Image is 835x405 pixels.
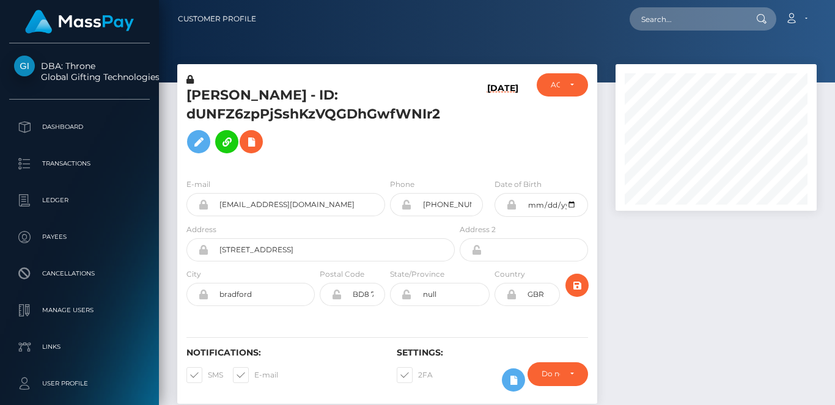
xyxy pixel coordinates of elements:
[9,368,150,399] a: User Profile
[178,6,256,32] a: Customer Profile
[537,73,589,97] button: ACTIVE
[397,348,589,358] h6: Settings:
[14,191,145,210] p: Ledger
[14,265,145,283] p: Cancellations
[390,179,414,190] label: Phone
[14,155,145,173] p: Transactions
[320,269,364,280] label: Postal Code
[14,301,145,319] p: Manage Users
[9,148,150,179] a: Transactions
[397,367,433,383] label: 2FA
[9,112,150,142] a: Dashboard
[9,185,150,216] a: Ledger
[14,118,145,136] p: Dashboard
[186,269,201,280] label: City
[460,224,496,235] label: Address 2
[14,338,145,356] p: Links
[542,369,560,379] div: Do not require
[9,332,150,362] a: Links
[630,7,745,31] input: Search...
[186,224,216,235] label: Address
[390,269,444,280] label: State/Province
[9,222,150,252] a: Payees
[186,367,223,383] label: SMS
[186,179,210,190] label: E-mail
[487,83,518,164] h6: [DATE]
[9,258,150,289] a: Cancellations
[495,179,542,190] label: Date of Birth
[495,269,525,280] label: Country
[9,295,150,326] a: Manage Users
[551,80,561,90] div: ACTIVE
[9,60,150,82] span: DBA: Throne Global Gifting Technologies Inc
[14,56,35,76] img: Global Gifting Technologies Inc
[186,348,378,358] h6: Notifications:
[186,86,448,159] h5: [PERSON_NAME] - ID: dUNFZ6zpPjSshKzVQGDhGwfWNIr2
[25,10,134,34] img: MassPay Logo
[14,374,145,393] p: User Profile
[14,228,145,246] p: Payees
[528,362,588,385] button: Do not require
[233,367,278,383] label: E-mail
